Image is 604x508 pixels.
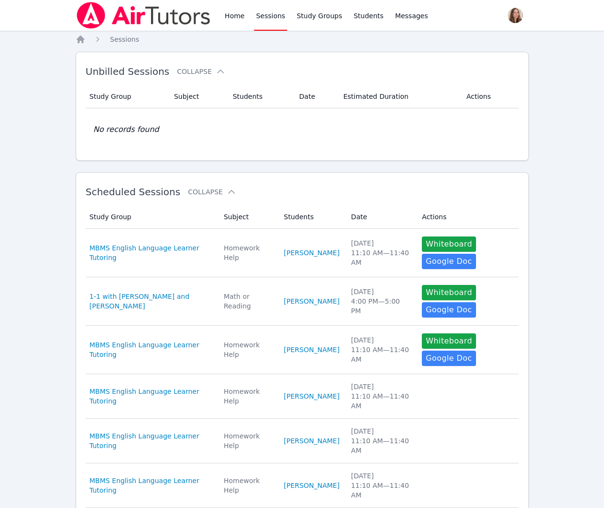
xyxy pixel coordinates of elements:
th: Estimated Duration [337,85,461,108]
div: [DATE] 11:10 AM — 11:40 AM [351,382,410,411]
a: MBMS English Language Learner Tutoring [90,340,212,359]
th: Subject [218,205,278,229]
div: Homework Help [224,340,272,359]
th: Actions [461,85,519,108]
a: [PERSON_NAME] [284,481,339,490]
th: Students [278,205,345,229]
div: [DATE] 11:10 AM — 11:40 AM [351,471,410,500]
tr: 1-1 with [PERSON_NAME] and [PERSON_NAME]Math or Reading[PERSON_NAME][DATE]4:00 PM—5:00 PMWhiteboa... [86,277,519,326]
button: Collapse [177,67,225,76]
th: Students [227,85,293,108]
nav: Breadcrumb [76,35,529,44]
div: [DATE] 11:10 AM — 11:40 AM [351,335,410,364]
a: Sessions [110,35,139,44]
a: Google Doc [422,254,476,269]
button: Whiteboard [422,236,476,252]
img: Air Tutors [76,2,211,29]
a: [PERSON_NAME] [284,345,339,354]
span: Scheduled Sessions [86,186,181,198]
button: Whiteboard [422,285,476,300]
tr: MBMS English Language Learner TutoringHomework Help[PERSON_NAME][DATE]11:10 AM—11:40 AMWhiteboard... [86,229,519,277]
button: Whiteboard [422,333,476,349]
div: [DATE] 11:10 AM — 11:40 AM [351,238,410,267]
th: Subject [168,85,227,108]
span: Unbilled Sessions [86,66,170,77]
a: Google Doc [422,351,476,366]
th: Study Group [86,85,168,108]
div: Homework Help [224,431,272,450]
a: [PERSON_NAME] [284,296,339,306]
th: Study Group [86,205,218,229]
button: Collapse [188,187,236,197]
a: MBMS English Language Learner Tutoring [90,243,212,262]
div: [DATE] 4:00 PM — 5:00 PM [351,287,410,316]
th: Date [345,205,416,229]
div: Math or Reading [224,292,272,311]
tr: MBMS English Language Learner TutoringHomework Help[PERSON_NAME][DATE]11:10 AM—11:40 AMWhiteboard... [86,326,519,374]
a: [PERSON_NAME] [284,248,339,258]
a: MBMS English Language Learner Tutoring [90,431,212,450]
span: Sessions [110,35,139,43]
div: Homework Help [224,243,272,262]
div: Homework Help [224,387,272,406]
th: Date [293,85,337,108]
span: Messages [395,11,428,21]
td: No records found [86,108,519,151]
a: MBMS English Language Learner Tutoring [90,476,212,495]
a: Google Doc [422,302,476,318]
a: 1-1 with [PERSON_NAME] and [PERSON_NAME] [90,292,212,311]
tr: MBMS English Language Learner TutoringHomework Help[PERSON_NAME][DATE]11:10 AM—11:40 AM [86,463,519,508]
div: [DATE] 11:10 AM — 11:40 AM [351,426,410,455]
th: Actions [416,205,518,229]
div: Homework Help [224,476,272,495]
a: [PERSON_NAME] [284,436,339,446]
a: MBMS English Language Learner Tutoring [90,387,212,406]
tr: MBMS English Language Learner TutoringHomework Help[PERSON_NAME][DATE]11:10 AM—11:40 AM [86,419,519,463]
tr: MBMS English Language Learner TutoringHomework Help[PERSON_NAME][DATE]11:10 AM—11:40 AM [86,374,519,419]
a: [PERSON_NAME] [284,391,339,401]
